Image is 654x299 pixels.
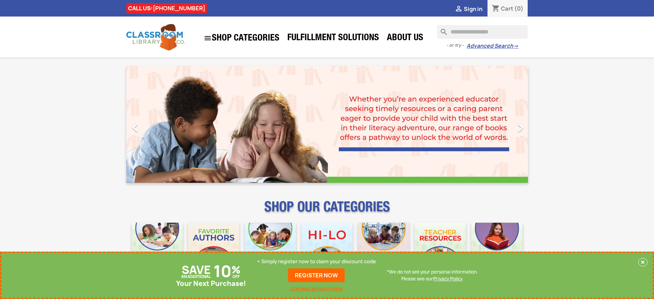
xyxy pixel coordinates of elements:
a: Next [468,66,528,183]
img: Classroom Library Company [126,24,185,51]
a: About Us [383,32,427,45]
div: CALL US: [126,3,207,13]
span: Sign in [464,5,482,13]
a: [PHONE_NUMBER] [153,4,205,12]
i:  [204,34,212,42]
img: CLC_Favorite_Authors_Mobile.jpg [188,223,239,274]
img: CLC_HiLo_Mobile.jpg [301,223,353,274]
a: Previous [126,66,187,183]
img: CLC_Teacher_Resources_Mobile.jpg [415,223,466,274]
i: shopping_cart [492,5,500,13]
img: CLC_Phonics_And_Decodables_Mobile.jpg [245,223,296,274]
a: Advanced Search→ [467,43,518,49]
a: SHOP CATEGORIES [200,31,283,46]
i:  [512,119,529,136]
img: CLC_Fiction_Nonfiction_Mobile.jpg [358,223,409,274]
span: Cart [501,5,513,12]
img: CLC_Bulk_Mobile.jpg [132,223,183,274]
span: (0) [514,5,524,12]
i: search [437,25,445,33]
span: → [513,43,518,49]
i:  [127,119,144,136]
img: CLC_Dyslexia_Mobile.jpg [471,223,523,274]
i:  [455,5,463,13]
ul: Carousel container [126,66,528,183]
a: Fulfillment Solutions [284,32,382,45]
p: SHOP OUR CATEGORIES [126,205,528,217]
a:  Sign in [455,5,482,13]
span: - or try - [446,42,467,49]
input: Search [437,25,528,39]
